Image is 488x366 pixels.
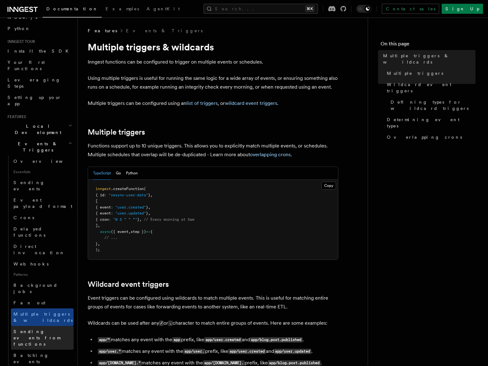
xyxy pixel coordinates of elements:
span: [ [96,199,98,203]
span: Webhooks [13,261,49,266]
span: } [137,217,139,222]
span: // ... [104,235,117,240]
span: Essentials [11,167,74,177]
button: Copy [321,182,336,190]
a: Webhooks [11,258,74,270]
code: app/[DOMAIN_NAME].* [98,360,142,366]
a: Python [5,23,74,34]
span: , [148,205,150,209]
a: Sending events from functions [11,326,74,350]
span: Events & Triggers [5,141,68,153]
button: Go [116,167,121,180]
span: Background jobs [13,283,58,294]
code: / [159,321,164,326]
a: list of triggers [186,100,218,106]
span: , [150,193,153,197]
a: Documentation [43,2,102,18]
a: Determining event types [384,114,475,131]
button: Search...⌘K [204,4,318,14]
span: } [148,193,150,197]
span: Overview [13,159,78,164]
a: Multiple triggers & wildcards [11,308,74,326]
p: Wildcards can be used after any or character to match entire groups of events. Here are some exam... [88,319,338,328]
span: Python [8,26,30,31]
code: app/blog.post.published [268,360,320,366]
span: Sending events [13,180,45,191]
span: step }) [131,229,146,234]
span: Determining event types [387,116,475,129]
span: Fan out [13,300,45,305]
a: Defining types for wildcard triggers [388,96,475,114]
a: Install the SDK [5,45,74,57]
a: Event payload format [11,194,74,212]
span: ); [96,248,100,252]
span: Overlapping crons [387,134,462,140]
span: } [96,242,98,246]
h1: Multiple triggers & wildcards [88,41,338,53]
span: => [146,229,150,234]
li: matches any event with the prefix, like and . [96,335,338,344]
a: Crons [11,212,74,223]
a: Wildcard event triggers [88,280,169,289]
span: AgentKit [147,6,180,11]
span: // Every morning at 5am [144,217,194,222]
a: Setting up your app [5,92,74,109]
button: Events & Triggers [5,138,74,156]
span: Local Development [5,123,68,136]
span: : [104,193,106,197]
a: Leveraging Steps [5,74,74,92]
kbd: ⌘K [305,6,314,12]
span: Setting up your app [8,95,61,106]
span: : [111,205,113,209]
a: Multiple triggers [88,128,145,137]
code: app [172,337,181,343]
span: .createFunction [111,187,144,191]
span: { id [96,193,104,197]
a: AgentKit [143,2,184,17]
a: Your first Functions [5,57,74,74]
code: app/user.* [98,349,122,354]
span: Install the SDK [8,49,72,54]
code: app/user.updated [274,349,311,354]
a: Multiple triggers [384,68,475,79]
code: . [168,321,173,326]
span: Crons [13,215,34,220]
span: Features [5,114,26,119]
span: Multiple triggers [387,70,443,76]
span: Multiple triggers & wildcards [13,312,73,323]
span: Wildcard event triggers [387,81,475,94]
a: Events & Triggers [126,28,203,34]
span: } [146,205,148,209]
span: { event [96,211,111,215]
span: ( [144,187,146,191]
span: Defining types for wildcard triggers [391,99,475,111]
span: Sending events from functions [13,329,60,347]
code: app/user. [183,349,205,354]
span: Leveraging Steps [8,77,60,89]
span: { [150,229,153,234]
span: Batching events [13,353,49,364]
span: , [98,223,100,228]
span: "user.updated" [115,211,146,215]
p: Multiple triggers can be configured using an , or . [88,99,338,108]
span: ] [96,223,98,228]
a: Overview [11,156,74,167]
span: ({ event [111,229,128,234]
span: "user.created" [115,205,146,209]
a: Multiple triggers & wildcards [381,50,475,68]
a: Contact sales [382,4,439,14]
span: Examples [106,6,139,11]
span: , [139,217,142,222]
span: "resync-user-data" [109,193,148,197]
span: inngest [96,187,111,191]
span: Direct invocation [13,244,65,255]
span: , [148,211,150,215]
code: app/* [98,337,111,343]
p: Functions support up to 10 unique triggers. This allows you to explicitly match multiple events, ... [88,142,338,159]
button: TypeScript [93,167,111,180]
span: Features [88,28,117,34]
p: Using multiple triggers is useful for running the same logic for a wide array of events, or ensur... [88,74,338,91]
a: Examples [102,2,143,17]
a: Wildcard event triggers [384,79,475,96]
button: Toggle dark mode [356,5,371,13]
